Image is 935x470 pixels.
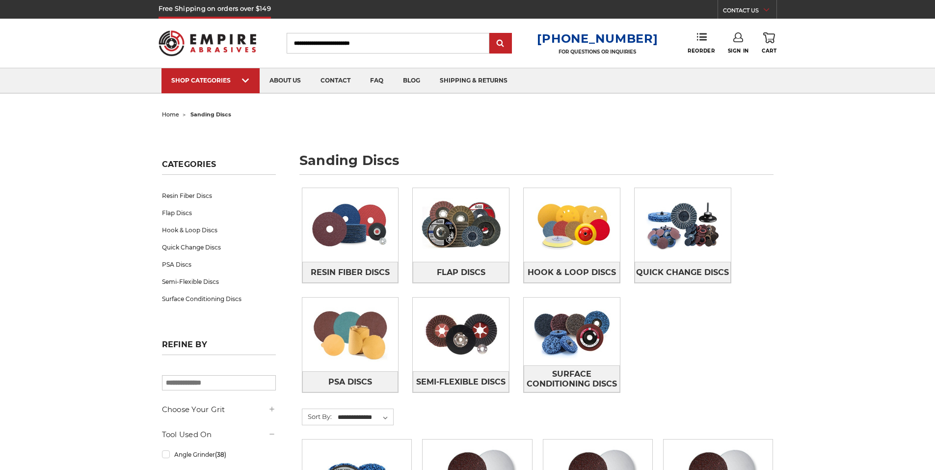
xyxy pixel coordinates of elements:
[360,68,393,93] a: faq
[302,262,399,283] a: Resin Fiber Discs
[336,410,393,425] select: Sort By:
[302,301,399,368] img: PSA Discs
[723,5,776,19] a: CONTACT US
[728,48,749,54] span: Sign In
[413,301,509,368] img: Semi-Flexible Discs
[162,239,276,256] a: Quick Change Discs
[688,48,715,54] span: Reorder
[159,24,257,62] img: Empire Abrasives
[524,365,620,392] a: Surface Conditioning Discs
[762,32,776,54] a: Cart
[299,154,774,175] h1: sanding discs
[524,298,620,365] img: Surface Conditioning Discs
[437,264,485,281] span: Flap Discs
[171,77,250,84] div: SHOP CATEGORIES
[162,404,276,415] h5: Choose Your Grit
[162,221,276,239] a: Hook & Loop Discs
[524,191,620,259] img: Hook & Loop Discs
[215,451,226,458] span: (38)
[311,68,360,93] a: contact
[688,32,715,54] a: Reorder
[162,111,179,118] a: home
[416,374,506,390] span: Semi-Flexible Discs
[635,262,731,283] a: Quick Change Discs
[162,429,276,441] h5: Tool Used On
[162,290,276,307] a: Surface Conditioning Discs
[302,191,399,259] img: Resin Fiber Discs
[162,340,276,355] h5: Refine by
[528,264,616,281] span: Hook & Loop Discs
[537,31,658,46] a: [PHONE_NUMBER]
[190,111,231,118] span: sanding discs
[413,262,509,283] a: Flap Discs
[328,374,372,390] span: PSA Discs
[636,264,729,281] span: Quick Change Discs
[162,446,276,463] a: Angle Grinder(38)
[311,264,390,281] span: Resin Fiber Discs
[413,371,509,392] a: Semi-Flexible Discs
[162,204,276,221] a: Flap Discs
[302,409,332,424] label: Sort By:
[413,191,509,259] img: Flap Discs
[162,160,276,175] h5: Categories
[524,366,619,392] span: Surface Conditioning Discs
[162,256,276,273] a: PSA Discs
[162,273,276,290] a: Semi-Flexible Discs
[302,371,399,392] a: PSA Discs
[393,68,430,93] a: blog
[537,49,658,55] p: FOR QUESTIONS OR INQUIRIES
[260,68,311,93] a: about us
[430,68,517,93] a: shipping & returns
[524,262,620,283] a: Hook & Loop Discs
[635,191,731,259] img: Quick Change Discs
[491,34,510,54] input: Submit
[762,48,776,54] span: Cart
[162,187,276,204] a: Resin Fiber Discs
